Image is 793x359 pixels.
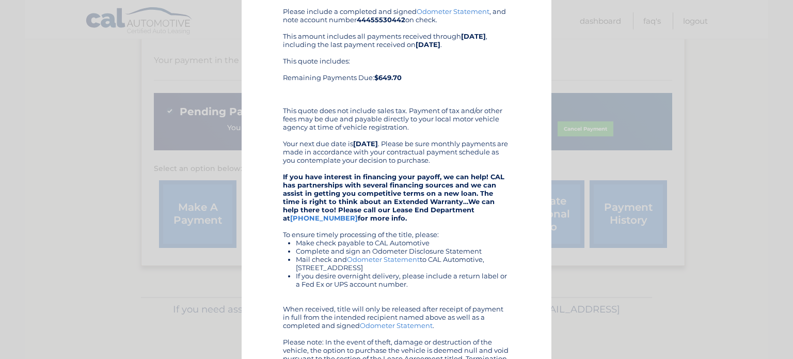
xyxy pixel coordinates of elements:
div: This quote includes: Remaining Payments Due: [283,57,510,98]
a: Odometer Statement [417,7,489,15]
b: 44455530442 [357,15,405,24]
li: Make check payable to CAL Automotive [296,239,510,247]
a: [PHONE_NUMBER] [290,214,358,222]
li: Complete and sign an Odometer Disclosure Statement [296,247,510,255]
b: $649.70 [374,73,402,82]
b: [DATE] [353,139,378,148]
strong: If you have interest in financing your payoff, we can help! CAL has partnerships with several fin... [283,173,504,222]
li: Mail check and to CAL Automotive, [STREET_ADDRESS] [296,255,510,272]
li: If you desire overnight delivery, please include a return label or a Fed Ex or UPS account number. [296,272,510,288]
b: [DATE] [461,32,486,40]
a: Odometer Statement [360,321,433,330]
b: [DATE] [416,40,440,49]
a: Odometer Statement [347,255,420,263]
